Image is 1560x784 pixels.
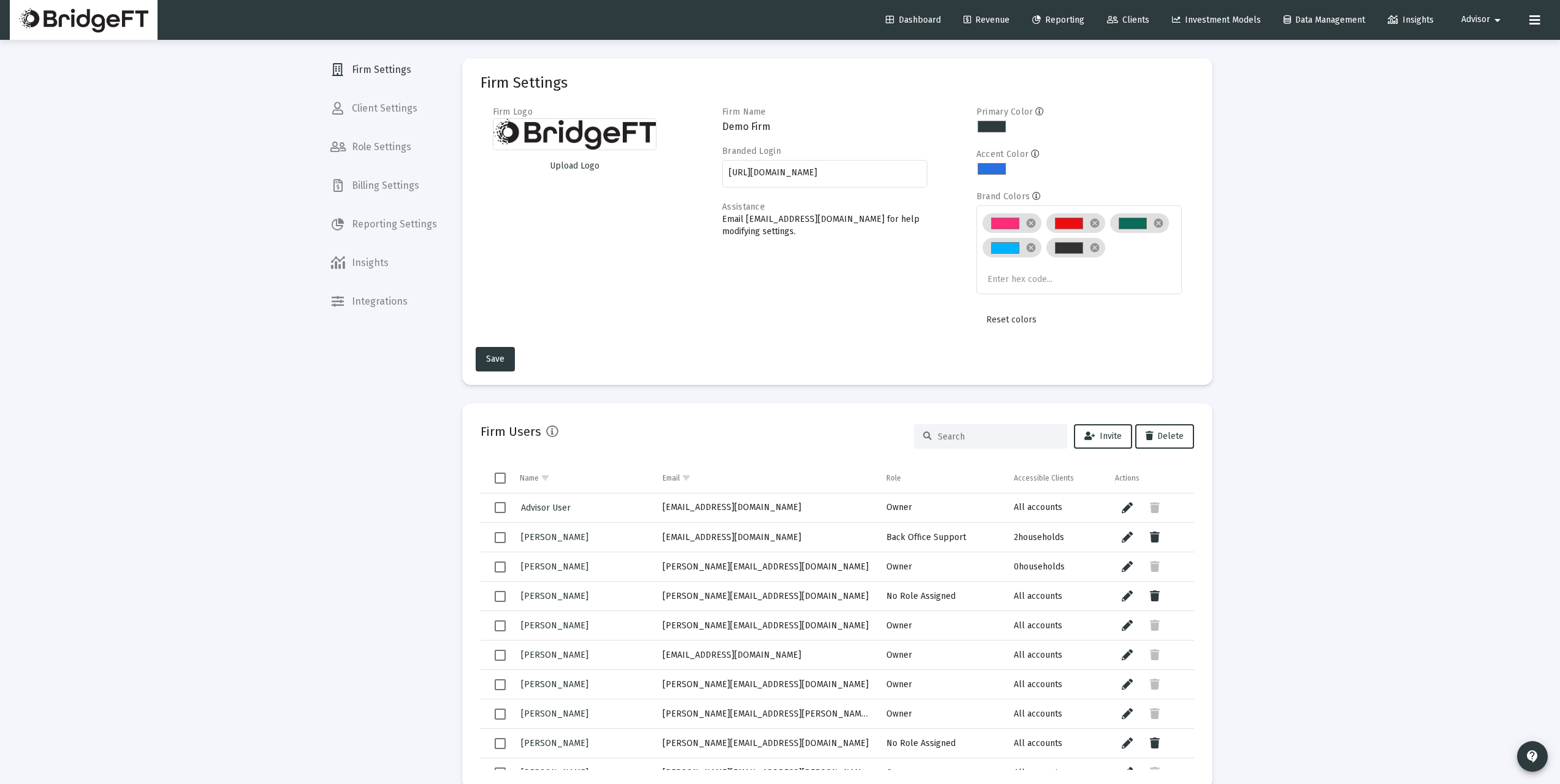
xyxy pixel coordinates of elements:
span: [PERSON_NAME] [521,709,588,719]
span: [PERSON_NAME] [521,679,588,690]
a: [PERSON_NAME] [520,528,590,546]
a: [PERSON_NAME] [520,705,590,723]
mat-icon: cancel [1089,242,1100,253]
span: Owner [886,709,912,719]
a: Client Settings [321,94,447,123]
div: Accessible Clients [1014,473,1074,483]
button: Upload Logo [493,154,657,178]
span: [PERSON_NAME] [521,738,588,748]
span: All accounts [1014,591,1062,601]
label: Branded Login [722,146,781,156]
span: Clients [1107,15,1149,25]
a: [PERSON_NAME] [520,558,590,576]
span: 0 households [1014,561,1065,572]
td: [EMAIL_ADDRESS][DOMAIN_NAME] [654,641,878,670]
span: Show filter options for column 'Name' [541,473,550,482]
button: Delete [1135,424,1194,449]
div: Select all [495,473,506,484]
span: No Role Assigned [886,591,956,601]
span: Data Management [1284,15,1365,25]
td: Column Role [878,463,1005,493]
a: [PERSON_NAME] [520,587,590,605]
span: Should you have any questions, . [5,32,666,53]
mat-icon: cancel [1089,218,1100,229]
p: Email [EMAIL_ADDRESS][DOMAIN_NAME] for help modifying settings. [722,213,927,238]
td: [EMAIL_ADDRESS][DOMAIN_NAME] [654,493,878,523]
span: Save [486,354,504,364]
span: Owner [886,561,912,572]
td: [PERSON_NAME][EMAIL_ADDRESS][DOMAIN_NAME] [654,670,878,699]
button: Save [476,347,515,371]
button: Invite [1074,424,1132,449]
a: [PERSON_NAME] [520,617,590,634]
label: Brand Colors [976,191,1030,202]
a: Revenue [954,8,1019,32]
a: Billing Settings [321,171,447,200]
div: Select row [495,767,506,778]
mat-card-title: Firm Settings [481,77,568,89]
td: [PERSON_NAME][EMAIL_ADDRESS][PERSON_NAME][DOMAIN_NAME] [654,699,878,729]
strong: please contact us at [EMAIL_ADDRESS][DOMAIN_NAME] for further clarification [5,32,666,53]
mat-icon: arrow_drop_down [1490,8,1505,32]
span: Owner [886,650,912,660]
input: Search [938,432,1058,442]
td: [PERSON_NAME][EMAIL_ADDRESS][DOMAIN_NAME] [654,552,878,582]
button: Reset colors [976,308,1046,332]
a: Firm Settings [321,55,447,85]
span: [PERSON_NAME] [521,767,588,778]
label: Accent Color [976,149,1029,159]
div: Select row [495,738,506,749]
h3: Demo Firm [722,118,927,135]
span: While we make every effort to identify and correct any discrepancies, you should view these repor... [5,10,698,30]
a: Reporting [1022,8,1094,32]
a: Clients [1097,8,1159,32]
a: Dashboard [876,8,951,32]
span: All accounts [1014,620,1062,631]
a: Integrations [321,287,447,316]
span: All accounts [1014,650,1062,660]
a: Insights [321,248,447,278]
span: Only the statements provided directly to you from your investment custodian can provide a full an... [5,21,703,41]
span: Revenue [964,15,1010,25]
span: Owner [886,767,912,778]
span: Owner [886,679,912,690]
a: Advisor User [520,499,572,517]
td: Column Email [654,463,878,493]
span: Role Settings [321,132,447,162]
a: Insights [1378,8,1444,32]
td: [PERSON_NAME][EMAIL_ADDRESS][DOMAIN_NAME] [654,729,878,758]
a: [PERSON_NAME] [520,676,590,693]
span: [PERSON_NAME] [521,650,588,660]
a: [PERSON_NAME] [520,734,590,752]
span: All accounts [1014,767,1062,778]
span: 2 households [1014,532,1064,542]
a: [PERSON_NAME] [520,646,590,664]
div: Name [520,473,539,483]
a: [PERSON_NAME] [520,764,590,782]
input: Enter hex code... [987,275,1079,284]
mat-icon: cancel [1025,242,1037,253]
span: Dashboard [886,15,941,25]
h2: Firm Users [481,422,541,441]
a: Reporting Settings [321,210,447,239]
span: Advisor [1461,15,1490,25]
td: [EMAIL_ADDRESS][DOMAIN_NAME] [654,523,878,552]
td: Column Name [511,463,654,493]
a: Data Management [1274,8,1375,32]
span: Advisor User [521,503,571,513]
span: All accounts [1014,502,1062,512]
div: Data grid [481,463,1194,770]
td: [PERSON_NAME][EMAIL_ADDRESS][DOMAIN_NAME] [654,582,878,611]
span: Delete [1146,431,1184,441]
div: Select row [495,709,506,720]
div: Select row [495,620,506,631]
label: Assistance [722,202,765,212]
span: [PERSON_NAME] [521,591,588,601]
div: Role [886,473,901,483]
img: Firm logo [493,118,657,150]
